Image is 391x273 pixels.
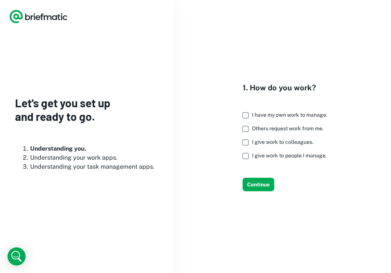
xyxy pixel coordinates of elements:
[30,145,86,152] b: Understanding you.
[252,125,324,131] span: Others request work from me.
[243,82,333,93] h4: 1. How do you work?
[30,153,158,162] li: Understanding your work apps.
[252,139,313,145] span: I give work to colleagues.
[252,112,327,118] span: I have my own work to manage.
[30,162,158,171] li: Understanding your task management apps.
[8,247,26,265] div: Open Intercom Messenger
[15,96,158,123] h3: Let's get you set up and ready to go.
[9,9,68,24] a: Logo
[243,178,274,191] button: Continue
[252,153,327,159] span: I give work to people I manage.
